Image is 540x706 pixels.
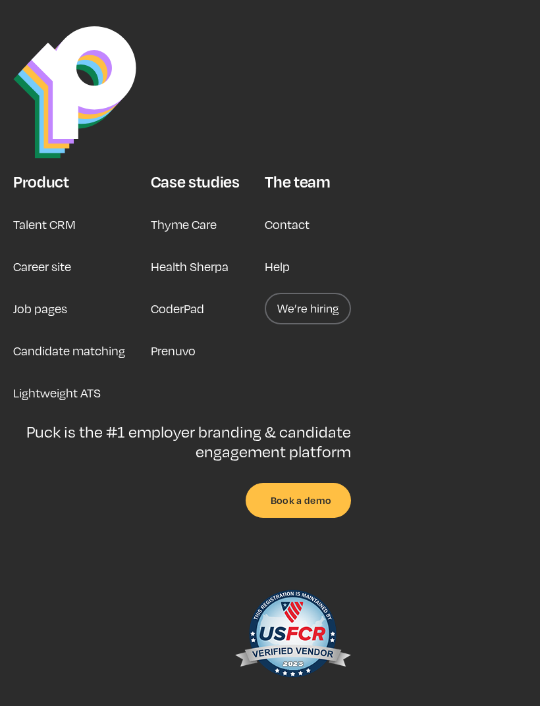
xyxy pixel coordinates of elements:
a: CoderPad [151,293,204,324]
a: Lightweight ATS [13,377,101,409]
a: Contact [265,209,310,240]
div: Product [13,172,69,191]
img: Puck Logo [13,26,136,159]
a: Prenuvo [151,335,196,366]
p: Puck is the #1 employer branding & candidate engagement platform [13,422,351,462]
div: Case studies [151,172,240,191]
a: Talent CRM [13,209,76,240]
a: Book a demo [246,483,351,518]
a: Candidate matching [13,335,125,366]
a: Thyme Care [151,209,217,240]
a: We’re hiring [265,293,351,324]
img: US Federal Contractor Registration System for Award Management Verified Vendor Seal [234,584,351,689]
div: The team [265,172,330,191]
a: Health Sherpa [151,251,229,282]
a: Career site [13,251,71,282]
a: Job pages [13,293,67,324]
a: Help [265,251,290,282]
